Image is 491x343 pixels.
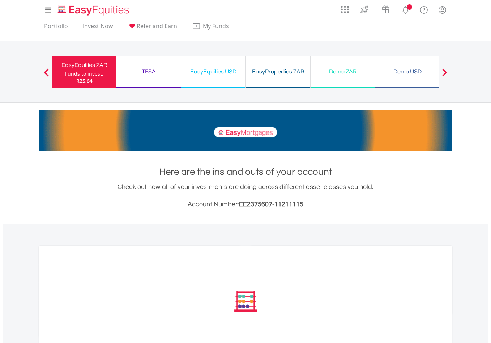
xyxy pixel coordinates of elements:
a: AppsGrid [336,2,354,13]
a: Portfolio [41,22,71,34]
h1: Here are the ins and outs of your account [39,165,452,178]
a: My Profile [433,2,452,18]
div: Demo ZAR [315,67,371,77]
a: Notifications [396,2,415,16]
div: Check out how all of your investments are doing across different asset classes you hold. [39,182,452,209]
span: EE2375607-11211115 [239,201,303,208]
a: FAQ's and Support [415,2,433,16]
div: EasyEquities ZAR [56,60,112,70]
a: Invest Now [80,22,116,34]
div: Demo USD [380,67,435,77]
img: EasyMortage Promotion Banner [39,110,452,151]
div: Funds to invest: [65,70,103,77]
img: vouchers-v2.svg [380,4,392,15]
img: grid-menu-icon.svg [341,5,349,13]
span: R25.64 [76,77,93,84]
h3: Account Number: [39,199,452,209]
a: Refer and Earn [125,22,180,34]
button: Next [437,72,452,79]
span: My Funds [192,21,239,31]
button: Previous [39,72,54,79]
a: Home page [55,2,132,16]
div: TFSA [121,67,176,77]
div: EasyEquities USD [185,67,241,77]
img: thrive-v2.svg [358,4,370,15]
span: Refer and Earn [137,22,177,30]
div: EasyProperties ZAR [250,67,306,77]
a: Vouchers [375,2,396,15]
img: EasyEquities_Logo.png [56,4,132,16]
